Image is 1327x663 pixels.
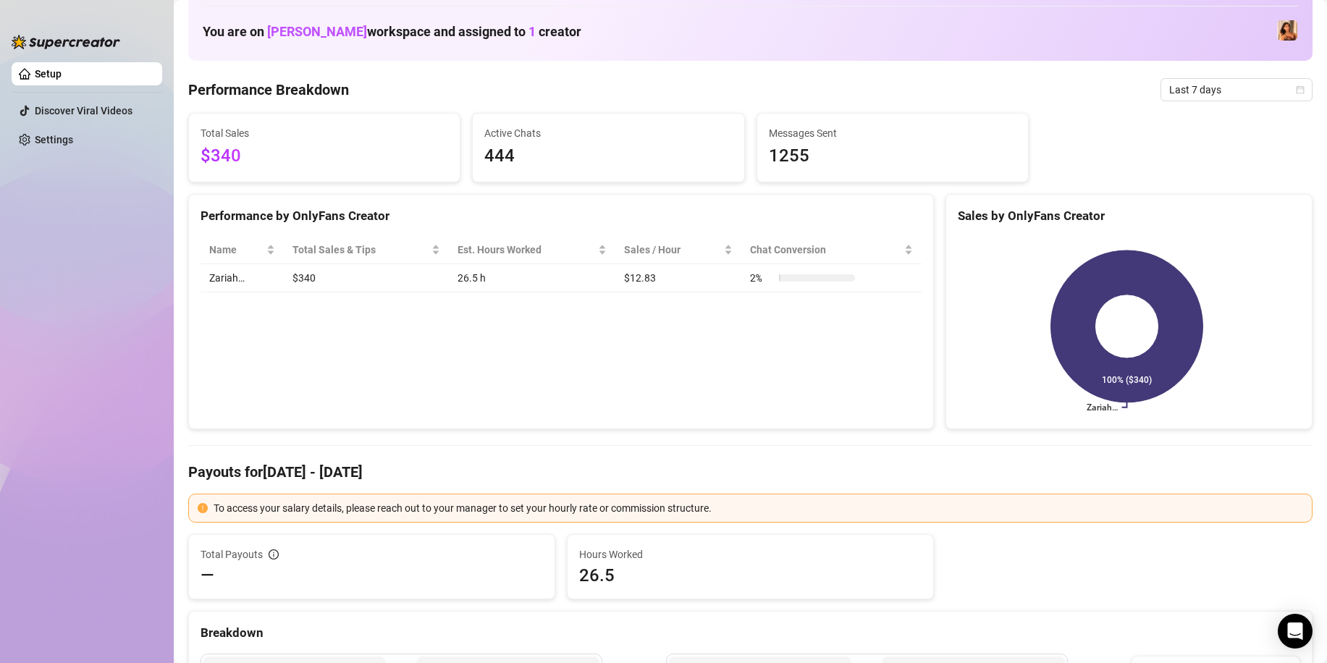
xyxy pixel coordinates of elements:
span: [PERSON_NAME] [267,24,367,39]
text: Zariah… [1087,402,1118,413]
span: calendar [1296,85,1305,94]
th: Total Sales & Tips [284,236,449,264]
img: Zariah (@tszariah) [1277,20,1297,41]
div: To access your salary details, please reach out to your manager to set your hourly rate or commis... [214,500,1303,516]
span: Total Payouts [201,546,263,562]
span: 444 [484,143,732,170]
span: 26.5 [579,564,922,587]
td: $340 [284,264,449,292]
span: Messages Sent [769,125,1016,141]
h4: Payouts for [DATE] - [DATE] [188,462,1313,482]
h1: You are on workspace and assigned to creator [203,24,581,40]
a: Settings [35,134,73,145]
div: Open Intercom Messenger [1278,614,1313,649]
span: Active Chats [484,125,732,141]
h4: Performance Breakdown [188,80,349,100]
span: Total Sales & Tips [292,242,429,258]
span: 1255 [769,143,1016,170]
div: Breakdown [201,623,1300,643]
span: Last 7 days [1169,79,1304,101]
div: Sales by OnlyFans Creator [958,206,1300,226]
div: Est. Hours Worked [458,242,595,258]
th: Chat Conversion [741,236,922,264]
th: Name [201,236,284,264]
span: Total Sales [201,125,448,141]
div: Performance by OnlyFans Creator [201,206,922,226]
span: — [201,564,214,587]
span: 2 % [750,270,773,286]
span: exclamation-circle [198,503,208,513]
span: Sales / Hour [624,242,721,258]
span: Chat Conversion [750,242,901,258]
th: Sales / Hour [615,236,741,264]
span: $340 [201,143,448,170]
td: $12.83 [615,264,741,292]
span: Hours Worked [579,546,922,562]
td: 26.5 h [449,264,615,292]
span: Name [209,242,264,258]
a: Discover Viral Videos [35,105,132,117]
a: Setup [35,68,62,80]
td: Zariah… [201,264,284,292]
span: 1 [528,24,536,39]
img: logo-BBDzfeDw.svg [12,35,120,49]
span: info-circle [269,549,279,559]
